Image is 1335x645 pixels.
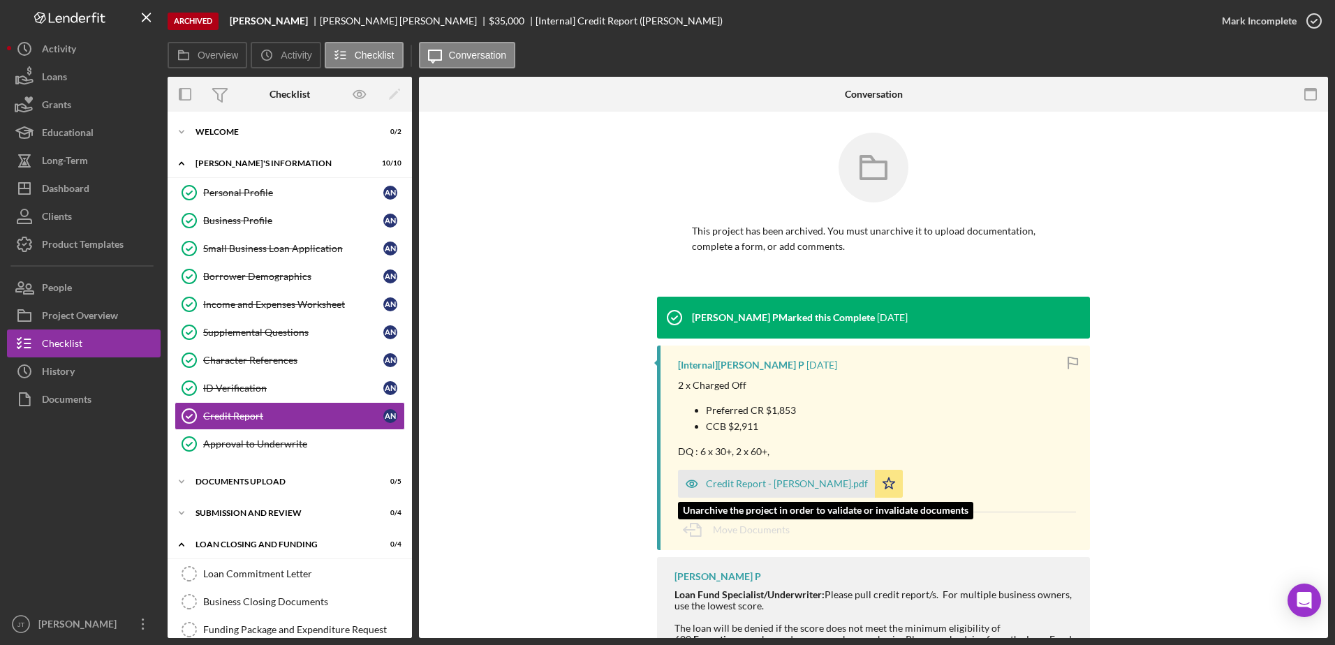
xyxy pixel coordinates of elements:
[7,202,161,230] button: Clients
[706,419,796,434] p: CCB $2,911
[203,187,383,198] div: Personal Profile
[674,588,825,600] strong: Loan Fund Specialist/Underwriter:
[536,15,723,27] div: [Internal] Credit Report ([PERSON_NAME])
[383,297,397,311] div: A N
[383,186,397,200] div: A N
[42,230,124,262] div: Product Templates
[7,385,161,413] button: Documents
[383,381,397,395] div: A N
[175,346,405,374] a: Character ReferencesAN
[7,274,161,302] button: People
[35,610,126,642] div: [PERSON_NAME]
[7,35,161,63] button: Activity
[678,470,903,498] button: Credit Report - [PERSON_NAME].pdf
[196,159,367,168] div: [PERSON_NAME]'S INFORMATION
[383,214,397,228] div: A N
[203,327,383,338] div: Supplemental Questions
[7,302,161,329] button: Project Overview
[270,89,310,100] div: Checklist
[203,215,383,226] div: Business Profile
[383,353,397,367] div: A N
[449,50,507,61] label: Conversation
[42,119,94,150] div: Educational
[203,243,383,254] div: Small Business Loan Application
[203,596,404,607] div: Business Closing Documents
[175,616,405,644] a: Funding Package and Expenditure Request
[692,223,1055,255] p: This project has been archived. You must unarchive it to upload documentation, complete a form, o...
[845,89,903,100] div: Conversation
[383,269,397,283] div: A N
[678,378,796,393] p: 2 x Charged Off
[7,63,161,91] button: Loans
[175,374,405,402] a: ID VerificationAN
[203,568,404,579] div: Loan Commitment Letter
[713,524,790,535] span: Move Documents
[325,42,404,68] button: Checklist
[42,357,75,389] div: History
[7,147,161,175] button: Long-Term
[7,610,161,638] button: JT[PERSON_NAME]
[706,403,796,418] p: Preferred CR $1,853
[383,409,397,423] div: A N
[198,50,238,61] label: Overview
[706,478,868,489] div: Credit Report - [PERSON_NAME].pdf
[42,274,72,305] div: People
[175,262,405,290] a: Borrower DemographicsAN
[251,42,320,68] button: Activity
[281,50,311,61] label: Activity
[175,235,405,262] a: Small Business Loan ApplicationAN
[877,312,908,323] time: 2025-08-19 18:20
[17,621,25,628] text: JT
[203,299,383,310] div: Income and Expenses Worksheet
[1222,7,1297,35] div: Mark Incomplete
[7,230,161,258] a: Product Templates
[42,147,88,178] div: Long-Term
[175,179,405,207] a: Personal ProfileAN
[419,42,516,68] button: Conversation
[376,509,401,517] div: 0 / 4
[42,91,71,122] div: Grants
[203,438,404,450] div: Approval to Underwrite
[376,477,401,486] div: 0 / 5
[203,355,383,366] div: Character References
[168,42,247,68] button: Overview
[203,624,404,635] div: Funding Package and Expenditure Request
[42,302,118,333] div: Project Overview
[7,329,161,357] button: Checklist
[203,383,383,394] div: ID Verification
[175,402,405,430] a: Credit ReportAN
[376,128,401,136] div: 0 / 2
[196,509,367,517] div: SUBMISSION AND REVIEW
[383,325,397,339] div: A N
[42,35,76,66] div: Activity
[376,540,401,549] div: 0 / 4
[196,540,367,549] div: LOAN CLOSING AND FUNDING
[7,91,161,119] button: Grants
[7,119,161,147] button: Educational
[196,477,367,486] div: DOCUMENTS UPLOAD
[203,271,383,282] div: Borrower Demographics
[376,159,401,168] div: 10 / 10
[175,290,405,318] a: Income and Expenses WorksheetAN
[7,175,161,202] button: Dashboard
[320,15,489,27] div: [PERSON_NAME] [PERSON_NAME]
[175,588,405,616] a: Business Closing Documents
[674,571,761,582] div: [PERSON_NAME] P
[1208,7,1328,35] button: Mark Incomplete
[692,312,875,323] div: [PERSON_NAME] P Marked this Complete
[42,329,82,361] div: Checklist
[7,357,161,385] button: History
[175,560,405,588] a: Loan Commitment Letter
